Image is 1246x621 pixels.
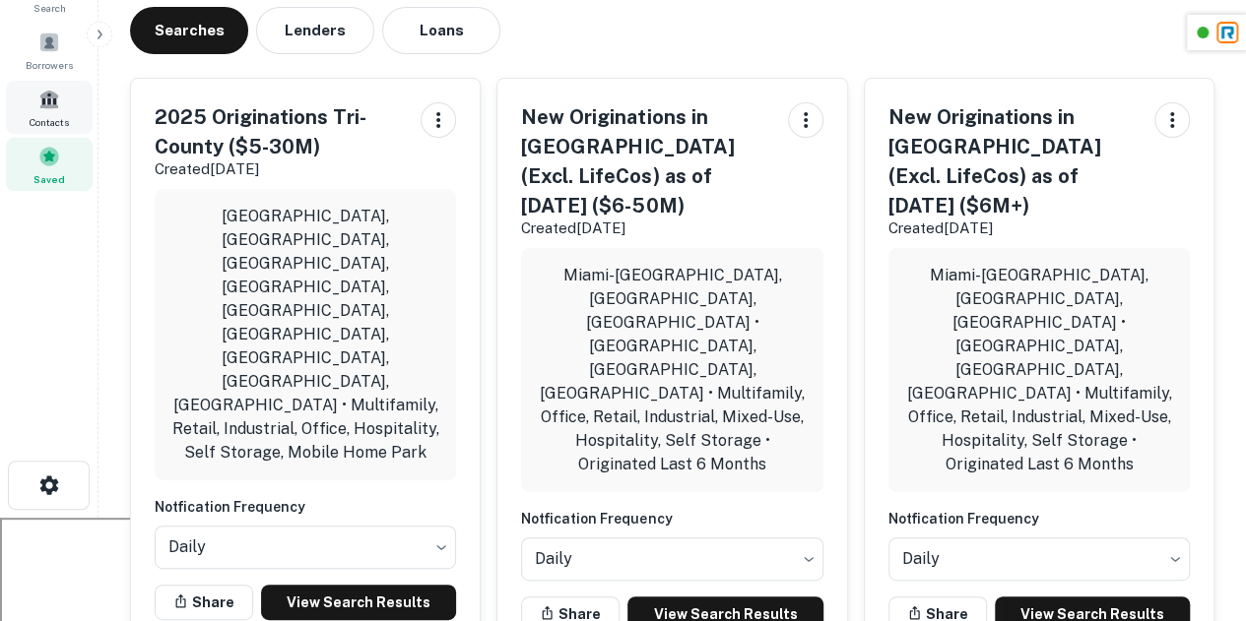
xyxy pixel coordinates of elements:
[521,102,771,220] h5: New Originations in [GEOGRAPHIC_DATA] (Excl. LifeCos) as of [DATE] ($6-50M)
[888,102,1139,220] h5: New Originations in [GEOGRAPHIC_DATA] (Excl. LifeCos) as of [DATE] ($6M+)
[6,138,93,191] a: Saved
[130,7,248,54] button: Searches
[170,205,440,465] p: [GEOGRAPHIC_DATA], [GEOGRAPHIC_DATA], [GEOGRAPHIC_DATA], [GEOGRAPHIC_DATA], [GEOGRAPHIC_DATA], [G...
[155,520,456,575] div: Without label
[6,24,93,77] a: Borrowers
[33,171,65,187] span: Saved
[888,508,1190,529] h6: Notfication Frequency
[382,7,500,54] button: Loans
[6,81,93,134] a: Contacts
[888,531,1190,587] div: Without label
[1148,464,1246,558] iframe: Chat Widget
[261,585,456,620] a: View Search Results
[155,496,456,518] h6: Notfication Frequency
[155,102,405,161] h5: 2025 Originations Tri-County ($5-30M)
[537,264,807,476] p: Miami-[GEOGRAPHIC_DATA], [GEOGRAPHIC_DATA], [GEOGRAPHIC_DATA] • [GEOGRAPHIC_DATA], [GEOGRAPHIC_DA...
[30,114,69,130] span: Contacts
[521,217,771,240] p: Created [DATE]
[256,7,374,54] button: Lenders
[155,585,253,620] button: Share
[521,508,822,529] h6: Notfication Frequency
[155,157,405,181] p: Created [DATE]
[904,264,1174,476] p: Miami-[GEOGRAPHIC_DATA], [GEOGRAPHIC_DATA], [GEOGRAPHIC_DATA] • [GEOGRAPHIC_DATA], [GEOGRAPHIC_DA...
[521,531,822,587] div: Without label
[888,217,1139,240] p: Created [DATE]
[26,57,73,73] span: Borrowers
